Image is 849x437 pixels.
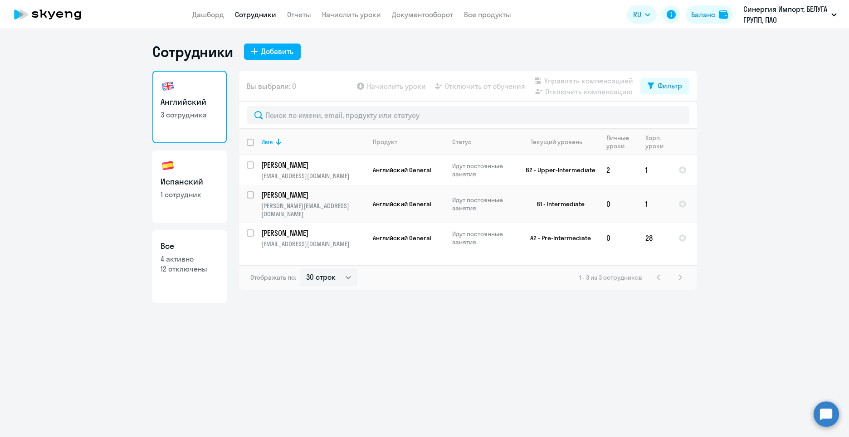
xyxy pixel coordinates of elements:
div: Имя [261,138,273,146]
button: Фильтр [640,78,689,94]
td: 0 [599,223,638,253]
input: Поиск по имени, email, продукту или статусу [247,106,689,124]
a: Все4 активно12 отключены [152,230,227,303]
h3: Все [161,240,219,252]
div: Добавить [261,46,293,57]
a: Испанский1 сотрудник [152,151,227,223]
p: Идут постоянные занятия [452,196,514,212]
td: 2 [599,155,638,185]
div: Текущий уровень [522,138,599,146]
td: 1 [638,155,671,185]
button: Синергия Импорт, БЕЛУГА ГРУПП, ПАО [739,4,841,25]
img: english [161,79,175,93]
p: 12 отключены [161,264,219,274]
div: Статус [452,138,472,146]
span: Отображать по: [250,273,296,282]
img: spanish [161,159,175,173]
a: [PERSON_NAME] [261,190,365,200]
div: Текущий уровень [531,138,582,146]
a: Английский3 сотрудника [152,71,227,143]
p: Идут постоянные занятия [452,230,514,246]
p: [PERSON_NAME] [261,228,364,238]
a: Документооборот [392,10,453,19]
p: 1 сотрудник [161,189,219,199]
a: Начислить уроки [322,10,381,19]
p: [EMAIL_ADDRESS][DOMAIN_NAME] [261,240,365,248]
div: Продукт [373,138,397,146]
button: Балансbalance [686,5,733,24]
a: Сотрудники [235,10,276,19]
div: Статус [452,138,514,146]
div: Продукт [373,138,444,146]
p: [EMAIL_ADDRESS][DOMAIN_NAME] [261,172,365,180]
a: [PERSON_NAME] [261,228,365,238]
div: Фильтр [658,80,682,91]
span: 1 - 3 из 3 сотрудников [579,273,642,282]
td: B2 - Upper-Intermediate [515,155,599,185]
p: [PERSON_NAME] [261,160,364,170]
p: Синергия Импорт, БЕЛУГА ГРУПП, ПАО [743,4,828,25]
td: 1 [638,185,671,223]
div: Корп. уроки [645,134,665,150]
td: 0 [599,185,638,223]
div: Имя [261,138,365,146]
button: Добавить [244,44,301,60]
button: RU [627,5,657,24]
p: Идут постоянные занятия [452,162,514,178]
img: balance [719,10,728,19]
p: 4 активно [161,254,219,264]
span: Английский General [373,200,431,208]
span: Английский General [373,166,431,174]
h1: Сотрудники [152,43,233,61]
span: Английский General [373,234,431,242]
div: Баланс [691,9,715,20]
p: [PERSON_NAME] [261,190,364,200]
h3: Английский [161,96,219,108]
td: 28 [638,223,671,253]
div: Корп. уроки [645,134,671,150]
td: B1 - Intermediate [515,185,599,223]
a: Отчеты [287,10,311,19]
div: Личные уроки [606,134,638,150]
a: [PERSON_NAME] [261,160,365,170]
div: Личные уроки [606,134,632,150]
h3: Испанский [161,176,219,188]
p: [PERSON_NAME][EMAIL_ADDRESS][DOMAIN_NAME] [261,202,365,218]
span: Вы выбрали: 0 [247,81,296,92]
p: 3 сотрудника [161,110,219,120]
a: Все продукты [464,10,511,19]
a: Дашборд [192,10,224,19]
span: RU [633,9,641,20]
td: A2 - Pre-Intermediate [515,223,599,253]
